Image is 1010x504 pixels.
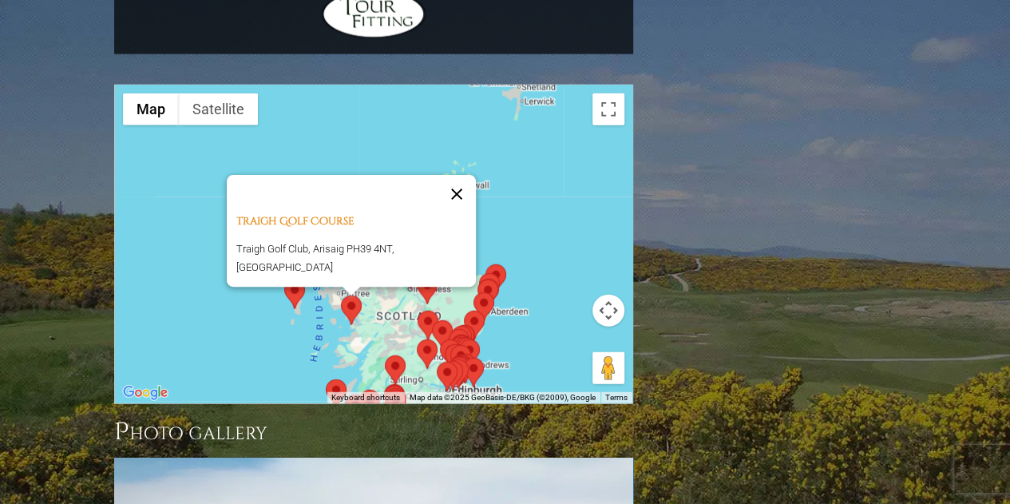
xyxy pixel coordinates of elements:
img: Google [119,383,172,403]
button: Show satellite imagery [179,93,258,125]
a: Open this area in Google Maps (opens a new window) [119,383,172,403]
button: Show street map [123,93,179,125]
button: Toggle fullscreen view [592,93,624,125]
button: Keyboard shortcuts [331,392,400,403]
a: Traigh Golf Course [236,214,354,228]
button: Map camera controls [592,295,624,327]
a: Terms (opens in new tab) [605,393,628,402]
span: Map data ©2025 GeoBasis-DE/BKG (©2009), Google [410,393,596,402]
button: Close [438,175,476,213]
p: Traigh Golf Club, Arisaig PH39 4NT, [GEOGRAPHIC_DATA] [236,240,476,277]
h3: Photo Gallery [114,416,633,448]
button: Drag Pegman onto the map to open Street View [592,352,624,384]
